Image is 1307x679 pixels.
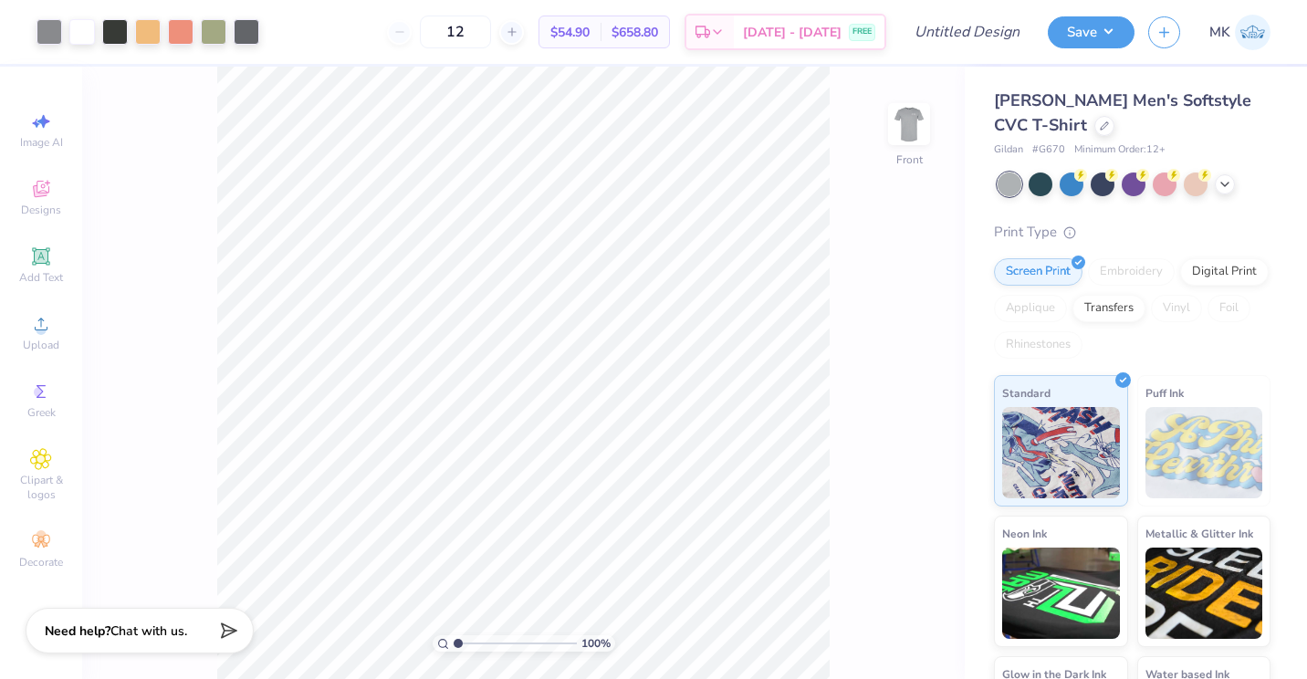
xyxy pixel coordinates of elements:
span: [PERSON_NAME] Men's Softstyle CVC T-Shirt [994,89,1251,136]
div: Digital Print [1180,258,1269,286]
div: Vinyl [1151,295,1202,322]
span: Puff Ink [1145,383,1184,402]
div: Rhinestones [994,331,1082,359]
span: MK [1209,22,1230,43]
span: Chat with us. [110,622,187,640]
input: Untitled Design [900,14,1034,50]
span: $658.80 [612,23,658,42]
div: Applique [994,295,1067,322]
span: Gildan [994,142,1023,158]
span: $54.90 [550,23,590,42]
span: FREE [852,26,872,38]
div: Foil [1208,295,1250,322]
img: Front [891,106,927,142]
span: Metallic & Glitter Ink [1145,524,1253,543]
span: Standard [1002,383,1051,402]
span: Decorate [19,555,63,569]
span: [DATE] - [DATE] [743,23,842,42]
span: Clipart & logos [9,473,73,502]
span: Greek [27,405,56,420]
img: Neon Ink [1002,548,1120,639]
img: Metallic & Glitter Ink [1145,548,1263,639]
img: Matthew Kingsley [1235,15,1270,50]
span: Add Text [19,270,63,285]
button: Save [1048,16,1134,48]
strong: Need help? [45,622,110,640]
span: 100 % [581,635,611,652]
span: Minimum Order: 12 + [1074,142,1166,158]
span: Neon Ink [1002,524,1047,543]
div: Print Type [994,222,1270,243]
img: Puff Ink [1145,407,1263,498]
div: Transfers [1072,295,1145,322]
div: Screen Print [994,258,1082,286]
span: Designs [21,203,61,217]
span: Upload [23,338,59,352]
img: Standard [1002,407,1120,498]
div: Front [896,151,923,168]
a: MK [1209,15,1270,50]
span: # G670 [1032,142,1065,158]
span: Image AI [20,135,63,150]
div: Embroidery [1088,258,1175,286]
input: – – [420,16,491,48]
